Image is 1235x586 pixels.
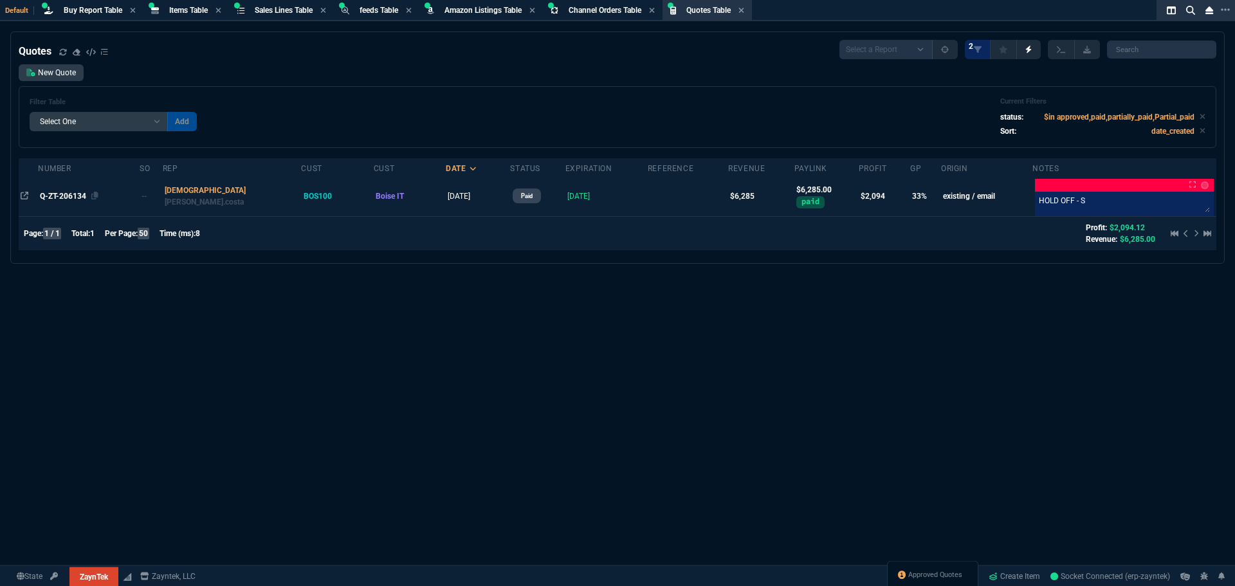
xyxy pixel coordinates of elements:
[71,229,90,238] span: Total:
[138,228,149,239] span: 50
[1162,3,1181,18] nx-icon: Split Panels
[105,229,138,238] span: Per Page:
[169,6,208,15] span: Items Table
[255,6,313,15] span: Sales Lines Table
[19,64,84,81] a: New Quote
[140,163,150,174] div: SO
[908,570,962,580] span: Approved Quotes
[304,192,332,201] span: BOS100
[1181,3,1200,18] nx-icon: Search
[1032,163,1059,174] div: Notes
[160,229,196,238] span: Time (ms):
[446,176,510,216] td: [DATE]
[13,571,46,582] a: Global State
[136,571,199,582] a: msbcCompanyName
[1086,223,1107,232] span: Profit:
[648,176,729,216] td: undefined
[1000,97,1205,106] h6: Current Filters
[374,163,394,174] div: Cust
[196,229,200,238] span: 8
[165,196,300,208] p: [PERSON_NAME].costa
[796,196,825,208] div: paid
[406,6,412,16] nx-icon: Close Tab
[1120,235,1155,244] span: $6,285.00
[376,192,404,201] span: Boise IT
[796,184,857,196] p: $6,285.00
[1044,113,1194,122] code: $in approved,paid,partially_paid,Partial_paid
[649,6,655,16] nx-icon: Close Tab
[301,163,322,174] div: Cust
[1221,4,1230,16] nx-icon: Open New Tab
[140,176,163,216] td: Open SO in Expanded View
[738,6,744,16] nx-icon: Close Tab
[510,163,540,174] div: Status
[163,163,178,174] div: Rep
[941,163,968,174] div: origin
[5,6,34,15] span: Default
[19,44,51,59] h4: Quotes
[943,190,1030,202] p: existing / email
[38,163,71,174] div: Number
[40,192,86,201] span: Q-ZT-206134
[46,571,62,582] a: API TOKEN
[320,6,326,16] nx-icon: Close Tab
[43,228,61,239] span: 1 / 1
[648,163,693,174] div: Reference
[142,190,157,202] div: --
[1000,125,1016,137] p: Sort:
[730,192,755,201] span: $6,285
[1000,111,1023,123] p: status:
[24,229,43,238] span: Page:
[686,6,731,15] span: Quotes Table
[859,163,887,174] div: profit
[1200,3,1218,18] nx-icon: Close Workbench
[165,185,300,196] p: [DEMOGRAPHIC_DATA]
[861,192,885,201] span: $2,094
[1107,41,1216,59] input: Search
[910,163,921,174] div: GP
[569,6,641,15] span: Channel Orders Table
[30,98,197,107] h6: Filter Table
[912,192,927,201] span: 33%
[90,229,95,238] span: 1
[21,192,28,201] nx-icon: Open In Opposite Panel
[794,163,827,174] div: PayLink
[1050,571,1170,582] a: 8JwMpcsp8q4ea9GQAAHX
[565,163,612,174] div: Expiration
[983,567,1045,586] a: Create Item
[444,6,522,15] span: Amazon Listings Table
[529,6,535,16] nx-icon: Close Tab
[565,176,648,216] td: [DATE]
[1151,127,1194,136] code: date_created
[130,6,136,16] nx-icon: Close Tab
[969,41,973,51] span: 2
[728,163,765,174] div: Revenue
[360,6,398,15] span: feeds Table
[215,6,221,16] nx-icon: Close Tab
[64,6,122,15] span: Buy Report Table
[1110,223,1145,232] span: $2,094.12
[446,163,466,174] div: Date
[1050,572,1170,581] span: Socket Connected (erp-zayntek)
[163,176,302,216] td: double click to filter by Rep
[1086,235,1117,244] span: Revenue:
